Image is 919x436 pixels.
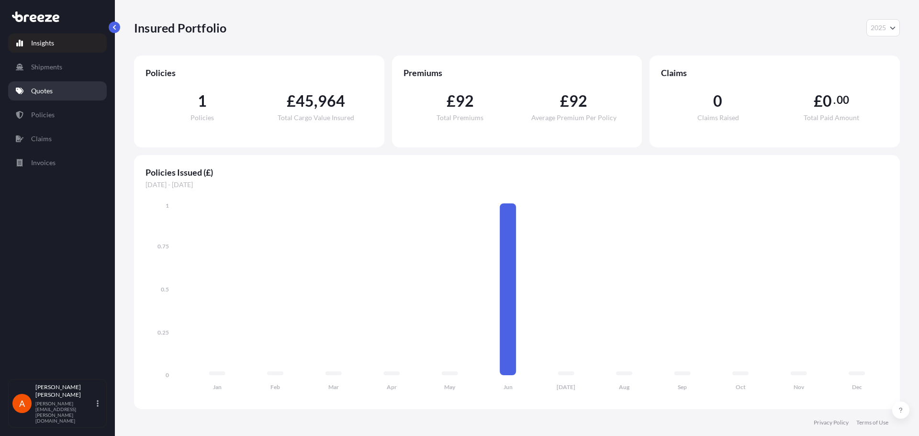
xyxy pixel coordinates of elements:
a: Claims [8,129,107,148]
a: Terms of Use [856,419,888,426]
tspan: 0 [166,371,169,379]
p: Invoices [31,158,56,168]
span: £ [560,93,569,109]
span: Policies [146,67,373,78]
button: Year Selector [866,19,900,36]
p: [PERSON_NAME] [PERSON_NAME] [35,383,95,399]
p: Claims [31,134,52,144]
span: 92 [456,93,474,109]
span: . [833,96,836,104]
p: Shipments [31,62,62,72]
span: 0 [713,93,722,109]
span: Claims Raised [697,114,739,121]
p: Insured Portfolio [134,20,226,35]
span: £ [287,93,296,109]
tspan: 0.5 [161,286,169,293]
tspan: May [444,383,456,391]
span: 1 [198,93,207,109]
tspan: [DATE] [557,383,575,391]
span: 2025 [871,23,886,33]
tspan: Jan [213,383,222,391]
tspan: Dec [852,383,862,391]
a: Policies [8,105,107,124]
span: Total Paid Amount [804,114,859,121]
span: 00 [837,96,849,104]
span: Policies Issued (£) [146,167,888,178]
tspan: Feb [270,383,280,391]
tspan: 1 [166,202,169,209]
a: Insights [8,34,107,53]
span: 964 [318,93,346,109]
tspan: Jun [504,383,513,391]
tspan: Mar [328,383,339,391]
span: [DATE] - [DATE] [146,180,888,190]
span: £ [814,93,823,109]
tspan: Nov [794,383,805,391]
tspan: 0.25 [157,329,169,336]
span: Average Premium Per Policy [531,114,616,121]
p: Quotes [31,86,53,96]
tspan: 0.75 [157,243,169,250]
span: 92 [569,93,587,109]
span: Premiums [403,67,631,78]
a: Quotes [8,81,107,101]
span: 0 [823,93,832,109]
tspan: Aug [619,383,630,391]
a: Shipments [8,57,107,77]
p: [PERSON_NAME][EMAIL_ADDRESS][PERSON_NAME][DOMAIN_NAME] [35,401,95,424]
span: 45 [296,93,314,109]
p: Insights [31,38,54,48]
span: Claims [661,67,888,78]
tspan: Oct [736,383,746,391]
a: Invoices [8,153,107,172]
span: A [19,399,25,408]
span: Total Premiums [437,114,483,121]
tspan: Sep [678,383,687,391]
p: Policies [31,110,55,120]
span: , [314,93,317,109]
span: Policies [191,114,214,121]
tspan: Apr [387,383,397,391]
span: £ [447,93,456,109]
a: Privacy Policy [814,419,849,426]
span: Total Cargo Value Insured [278,114,354,121]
